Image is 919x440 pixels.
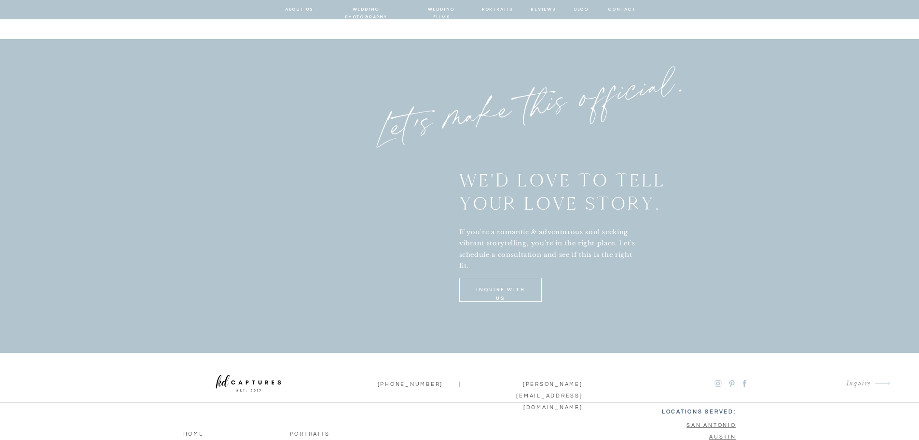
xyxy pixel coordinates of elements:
a: [PHONE_NUMBER] [378,379,433,387]
a: portraits [482,5,513,14]
p: | [445,379,475,387]
a: wedding photography [331,5,402,14]
a: [PERSON_NAME][EMAIL_ADDRESS][DOMAIN_NAME] [491,379,583,387]
a: wedding films [419,5,465,14]
a: portraits [290,428,345,437]
a: blog [573,5,590,14]
h2: We'd love to Tell Your Love Story. [459,169,669,213]
a: contact [608,5,635,14]
a: about us [285,5,314,14]
a: Inquire [669,377,871,390]
a: austin [681,431,736,440]
a: HOME [183,428,238,437]
a: san antonio [681,420,736,428]
u: san antonio [686,423,736,428]
p: If you're a romantic & adventurous soul seeking vibrant storytelling, you're in the right place. ... [459,227,642,259]
a: INQUIRE with us [471,285,531,294]
u: austin [709,434,736,440]
b: locations served: [662,409,736,414]
p: Let's make this official. [367,60,694,173]
a: reviews [531,5,556,14]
